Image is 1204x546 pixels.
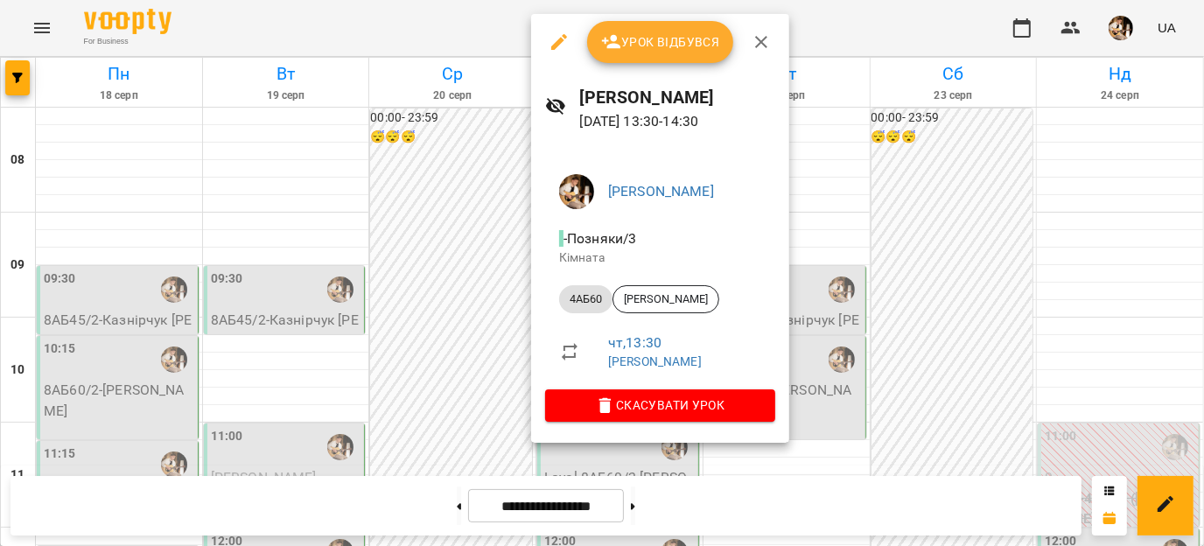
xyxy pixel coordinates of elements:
div: [PERSON_NAME] [612,285,719,313]
span: Скасувати Урок [559,395,761,416]
a: чт , 13:30 [608,334,661,351]
button: Урок відбувся [587,21,734,63]
h6: [PERSON_NAME] [580,84,775,111]
span: [PERSON_NAME] [613,291,718,307]
p: [DATE] 13:30 - 14:30 [580,111,775,132]
a: [PERSON_NAME] [608,183,714,199]
a: [PERSON_NAME] [608,354,702,368]
span: Урок відбувся [601,31,720,52]
img: 0162ea527a5616b79ea1cf03ccdd73a5.jpg [559,174,594,209]
p: Кімната [559,249,761,267]
span: 4АБ60 [559,291,612,307]
span: - Позняки/3 [559,230,640,247]
button: Скасувати Урок [545,389,775,421]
